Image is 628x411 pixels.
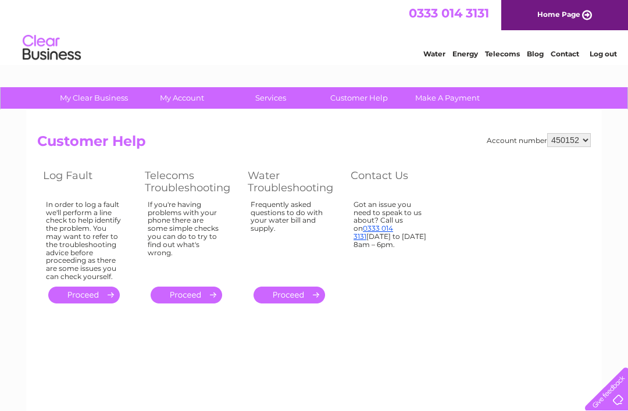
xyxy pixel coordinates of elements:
[527,49,544,58] a: Blog
[46,201,122,281] div: In order to log a fault we'll perform a line check to help identify the problem. You may want to ...
[139,166,242,197] th: Telecoms Troubleshooting
[46,87,142,109] a: My Clear Business
[354,201,429,276] div: Got an issue you need to speak to us about? Call us on [DATE] to [DATE] 8am – 6pm.
[223,87,319,109] a: Services
[487,133,591,147] div: Account number
[134,87,230,109] a: My Account
[354,224,393,241] a: 0333 014 3131
[22,30,81,66] img: logo.png
[251,201,327,276] div: Frequently asked questions to do with your water bill and supply.
[242,166,345,197] th: Water Troubleshooting
[551,49,579,58] a: Contact
[399,87,495,109] a: Make A Payment
[311,87,407,109] a: Customer Help
[148,201,224,276] div: If you're having problems with your phone there are some simple checks you can do to try to find ...
[345,166,447,197] th: Contact Us
[452,49,478,58] a: Energy
[40,6,590,56] div: Clear Business is a trading name of Verastar Limited (registered in [GEOGRAPHIC_DATA] No. 3667643...
[423,49,445,58] a: Water
[590,49,617,58] a: Log out
[409,6,489,20] a: 0333 014 3131
[485,49,520,58] a: Telecoms
[37,166,139,197] th: Log Fault
[254,287,325,303] a: .
[37,133,591,155] h2: Customer Help
[151,287,222,303] a: .
[48,287,120,303] a: .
